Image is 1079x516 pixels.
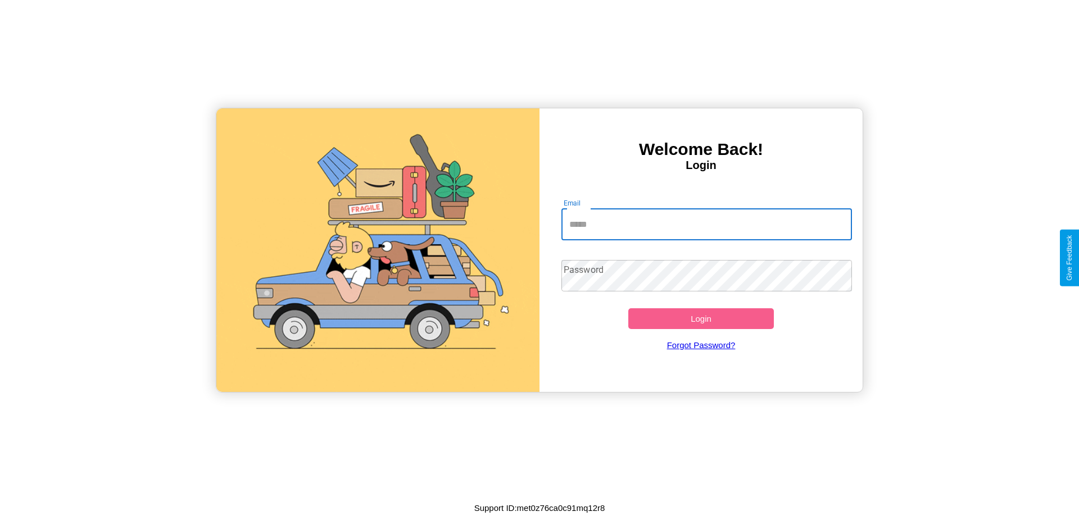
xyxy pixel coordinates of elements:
a: Forgot Password? [556,329,847,361]
div: Give Feedback [1066,235,1073,281]
img: gif [216,108,539,392]
label: Email [564,198,581,208]
button: Login [628,308,774,329]
h4: Login [539,159,863,172]
p: Support ID: met0z76ca0c91mq12r8 [474,500,605,515]
h3: Welcome Back! [539,140,863,159]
